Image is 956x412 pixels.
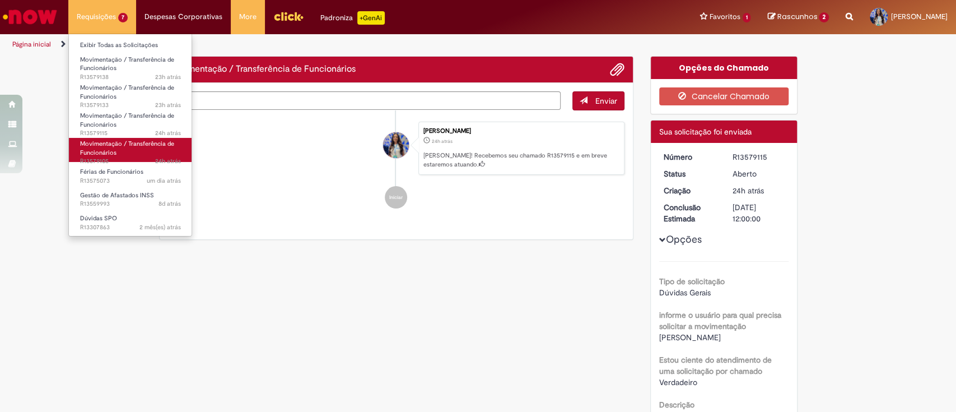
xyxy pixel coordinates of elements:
span: Movimentação / Transferência de Funcionários [80,84,174,101]
div: R13579115 [733,151,785,163]
a: Aberto R13579115 : Movimentação / Transferência de Funcionários [69,110,192,134]
div: Julia Moraes Oliveira [383,132,409,158]
span: Rascunhos [777,11,817,22]
span: R13307863 [80,223,181,232]
time: 29/09/2025 08:52:25 [147,177,181,185]
span: R13579138 [80,73,181,82]
span: Movimentação / Transferência de Funcionários [80,112,174,129]
p: +GenAi [357,11,385,25]
div: Padroniza [320,11,385,25]
a: Aberto R13307863 : Dúvidas SPO [69,212,192,233]
li: Julia Moraes Oliveira [168,122,625,175]
span: um dia atrás [147,177,181,185]
a: Aberto R13579138 : Movimentação / Transferência de Funcionários [69,54,192,78]
button: Cancelar Chamado [659,87,789,105]
span: [PERSON_NAME] [659,332,721,342]
img: ServiceNow [1,6,59,28]
b: Estou ciente do atendimento de uma solicitação por chamado [659,355,772,376]
b: Tipo de solicitação [659,276,725,286]
span: 23h atrás [155,101,181,109]
span: R13575073 [80,177,181,186]
time: 20/07/2025 20:59:06 [139,223,181,232]
span: 24h atrás [155,157,181,165]
span: Dúvidas Gerais [659,288,711,298]
dt: Número [655,151,724,163]
b: Descrição [659,400,694,410]
span: 7 [118,13,128,22]
a: Aberto R13579105 : Movimentação / Transferência de Funcionários [69,138,192,162]
dt: Criação [655,185,724,196]
span: 24h atrás [432,138,453,145]
time: 29/09/2025 22:04:35 [155,73,181,81]
time: 29/09/2025 21:18:00 [155,157,181,165]
h2: Movimentação / Transferência de Funcionários Histórico de tíquete [168,64,356,75]
span: 2 mês(es) atrás [139,223,181,232]
div: 29/09/2025 21:33:23 [733,185,785,196]
span: Movimentação / Transferência de Funcionários [80,55,174,73]
b: informe o usuário para qual precisa solicitar a movimentação [659,310,781,331]
button: Adicionar anexos [610,62,624,77]
time: 29/09/2025 22:02:43 [155,101,181,109]
dt: Status [655,168,724,179]
time: 29/09/2025 21:33:23 [432,138,453,145]
a: Aberto R13575073 : Férias de Funcionários [69,166,192,187]
a: Página inicial [12,40,51,49]
span: [PERSON_NAME] [891,12,948,21]
div: [PERSON_NAME] [423,128,618,135]
dt: Conclusão Estimada [655,202,724,224]
span: 2 [819,12,829,22]
span: R13579105 [80,157,181,166]
ul: Trilhas de página [8,34,629,55]
time: 29/09/2025 21:33:24 [155,129,181,137]
span: Movimentação / Transferência de Funcionários [80,140,174,157]
span: 23h atrás [155,73,181,81]
img: click_logo_yellow_360x200.png [273,8,304,25]
time: 29/09/2025 21:33:23 [733,186,764,196]
span: Verdadeiro [659,377,697,387]
span: 8d atrás [158,200,181,208]
span: R13579115 [80,129,181,138]
span: R13559993 [80,200,181,209]
span: Gestão de Afastados INSS [80,191,154,200]
a: Aberto R13559993 : Gestão de Afastados INSS [69,189,192,210]
span: Requisições [77,11,116,22]
div: Opções do Chamado [651,57,797,79]
span: More [239,11,257,22]
a: Exibir Todas as Solicitações [69,39,192,52]
div: Aberto [733,168,785,179]
span: Favoritos [710,11,740,22]
p: [PERSON_NAME]! Recebemos seu chamado R13579115 e em breve estaremos atuando. [423,151,618,169]
ul: Requisições [68,34,192,237]
span: 24h atrás [155,129,181,137]
span: 24h atrás [733,186,764,196]
span: Enviar [595,96,617,106]
span: Férias de Funcionários [80,168,143,176]
span: Despesas Corporativas [144,11,222,22]
span: 1 [743,13,751,22]
a: Rascunhos [767,12,829,22]
span: R13579133 [80,101,181,110]
button: Enviar [572,91,624,110]
ul: Histórico de tíquete [168,110,625,220]
span: Dúvidas SPO [80,214,117,223]
time: 23/09/2025 15:51:55 [158,200,181,208]
div: [DATE] 12:00:00 [733,202,785,224]
span: Sua solicitação foi enviada [659,127,752,137]
a: Aberto R13579133 : Movimentação / Transferência de Funcionários [69,82,192,106]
